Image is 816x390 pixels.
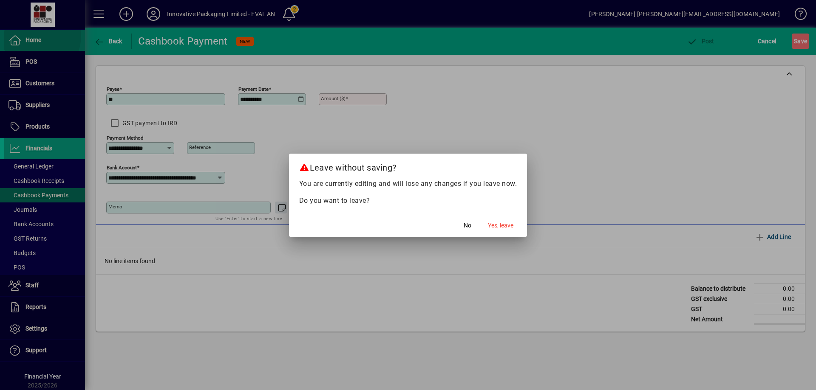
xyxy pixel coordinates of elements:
[454,218,481,233] button: No
[289,154,527,178] h2: Leave without saving?
[488,221,513,230] span: Yes, leave
[299,196,517,206] p: Do you want to leave?
[299,179,517,189] p: You are currently editing and will lose any changes if you leave now.
[484,218,517,233] button: Yes, leave
[464,221,471,230] span: No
